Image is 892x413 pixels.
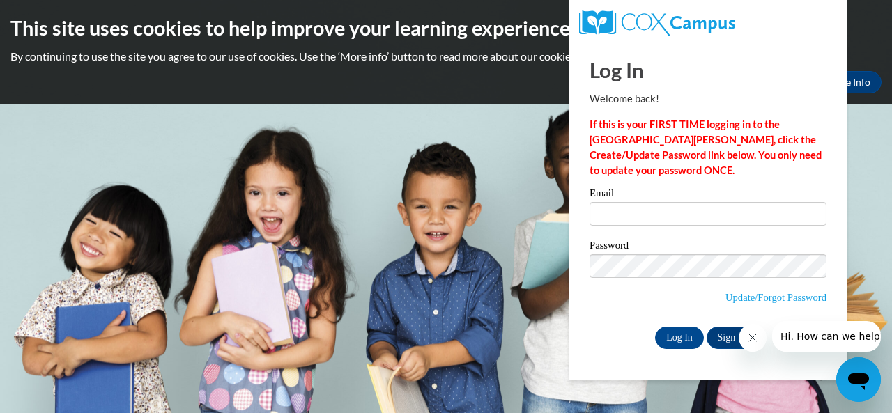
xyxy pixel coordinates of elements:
[655,327,704,349] input: Log In
[739,324,767,352] iframe: Close message
[816,71,882,93] a: More Info
[10,49,882,64] p: By continuing to use the site you agree to our use of cookies. Use the ‘More info’ button to read...
[725,292,826,303] a: Update/Forgot Password
[772,321,881,352] iframe: Message from company
[579,10,735,36] img: COX Campus
[590,56,826,84] h1: Log In
[707,327,761,349] a: Sign Up
[590,240,826,254] label: Password
[590,91,826,107] p: Welcome back!
[590,118,822,176] strong: If this is your FIRST TIME logging in to the [GEOGRAPHIC_DATA][PERSON_NAME], click the Create/Upd...
[590,188,826,202] label: Email
[8,10,113,21] span: Hi. How can we help?
[836,357,881,402] iframe: Button to launch messaging window
[10,14,882,42] h2: This site uses cookies to help improve your learning experience.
